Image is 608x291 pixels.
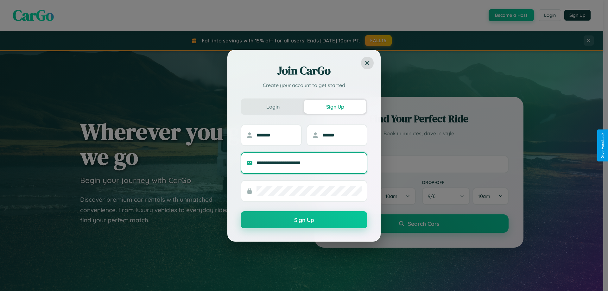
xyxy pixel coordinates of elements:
button: Sign Up [304,100,366,114]
h2: Join CarGo [241,63,367,78]
p: Create your account to get started [241,81,367,89]
button: Login [242,100,304,114]
button: Sign Up [241,211,367,228]
div: Give Feedback [600,133,605,158]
